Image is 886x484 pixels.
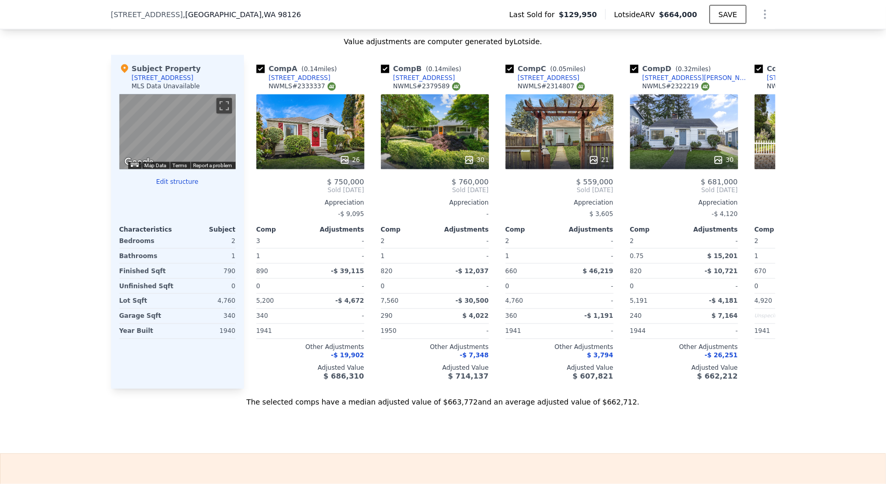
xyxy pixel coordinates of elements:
[553,65,567,73] span: 0.05
[256,225,310,234] div: Comp
[456,298,489,305] span: -$ 30,500
[381,313,393,320] span: 290
[119,95,236,169] div: Street View
[381,364,489,372] div: Adjusted Value
[119,324,175,339] div: Year Built
[312,234,364,248] div: -
[643,82,710,91] div: NWMLS # 2322219
[709,298,738,305] span: -$ 4,181
[678,65,692,73] span: 0.32
[312,249,364,263] div: -
[422,65,466,73] span: ( miles)
[335,298,364,305] span: -$ 4,672
[630,267,642,275] span: 820
[119,178,236,186] button: Edit structure
[562,249,614,263] div: -
[701,178,738,186] span: $ 681,000
[119,234,175,248] div: Bedrooms
[256,63,341,74] div: Comp A
[755,4,775,25] button: Show Options
[180,279,236,293] div: 0
[710,5,746,24] button: SAVE
[755,283,759,290] span: 0
[755,267,767,275] span: 670
[180,249,236,263] div: 1
[256,343,364,352] div: Other Adjustments
[131,163,138,167] button: Keyboard shortcuts
[310,225,364,234] div: Adjustments
[587,352,613,359] span: $ 3,794
[145,162,167,169] button: Map Data
[180,264,236,278] div: 790
[312,309,364,324] div: -
[381,207,489,221] div: -
[630,324,682,339] div: 1944
[119,63,201,74] div: Subject Property
[256,298,274,305] span: 5,200
[643,74,751,82] div: [STREET_ADDRESS][PERSON_NAME]
[506,324,557,339] div: 1941
[560,225,614,234] div: Adjustments
[506,186,614,194] span: Sold [DATE]
[712,313,738,320] span: $ 7,164
[180,294,236,308] div: 4,760
[767,82,834,91] div: NWMLS # 2370556
[119,249,175,263] div: Bathrooms
[509,9,559,20] span: Last Sold for
[393,74,455,82] div: [STREET_ADDRESS]
[589,155,609,165] div: 21
[630,343,738,352] div: Other Adjustments
[119,294,175,308] div: Lot Sqft
[630,283,634,290] span: 0
[464,155,484,165] div: 30
[216,98,232,114] button: Toggle fullscreen view
[256,364,364,372] div: Adjusted Value
[269,74,331,82] div: [STREET_ADDRESS]
[506,283,510,290] span: 0
[630,298,648,305] span: 5,191
[755,298,772,305] span: 4,920
[119,95,236,169] div: Map
[256,313,268,320] span: 340
[452,178,488,186] span: $ 760,000
[119,225,178,234] div: Characteristics
[462,313,488,320] span: $ 4,022
[573,372,613,381] span: $ 607,821
[562,324,614,339] div: -
[506,237,510,245] span: 2
[435,225,489,234] div: Adjustments
[381,283,385,290] span: 0
[312,324,364,339] div: -
[584,313,613,320] span: -$ 1,191
[132,74,194,82] div: [STREET_ADDRESS]
[712,210,738,218] span: -$ 4,120
[437,249,489,263] div: -
[755,309,807,324] div: Unspecified
[173,163,187,168] a: Terms
[684,225,738,234] div: Adjustments
[256,324,308,339] div: 1941
[460,352,488,359] span: -$ 7,348
[180,309,236,324] div: 340
[256,237,261,245] span: 3
[437,279,489,293] div: -
[506,225,560,234] div: Comp
[583,267,614,275] span: $ 46,219
[119,309,175,324] div: Garage Sqft
[448,372,488,381] span: $ 714,137
[562,234,614,248] div: -
[381,267,393,275] span: 820
[381,298,399,305] span: 7,560
[119,264,175,278] div: Finished Sqft
[506,343,614,352] div: Other Adjustments
[304,65,318,73] span: 0.14
[755,74,829,82] a: [STREET_ADDRESS]
[256,198,364,207] div: Appreciation
[713,155,733,165] div: 30
[338,210,364,218] span: -$ 9,095
[518,82,585,91] div: NWMLS # 2314807
[755,237,759,245] span: 2
[328,83,336,91] img: NWMLS Logo
[506,313,517,320] span: 360
[755,186,863,194] span: Sold [DATE]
